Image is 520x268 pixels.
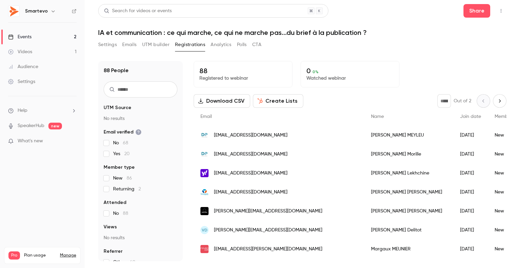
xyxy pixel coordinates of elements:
h6: Smartevo [25,8,48,15]
button: Share [463,4,490,18]
img: yahoo.fr [200,169,209,177]
div: [PERSON_NAME] Delitot [364,221,453,240]
span: Member type [104,164,135,171]
span: Help [18,107,27,114]
span: VD [202,227,208,233]
button: Analytics [211,39,232,50]
span: 60 [130,260,135,265]
span: Email [200,114,212,119]
span: Join date [460,114,481,119]
div: Search for videos or events [104,7,172,15]
img: noveocare.com [200,245,209,253]
span: 0 % [312,69,319,74]
div: [DATE] [453,202,488,221]
span: 68 [123,141,128,145]
p: No results [104,234,177,241]
span: Pro [8,251,20,260]
p: 88 [199,67,287,75]
span: new [48,123,62,129]
div: [PERSON_NAME] [PERSON_NAME] [364,202,453,221]
div: Margaux MEUNIER [364,240,453,259]
span: UTM Source [104,104,131,111]
p: Watched webinar [306,75,394,82]
iframe: Noticeable Trigger [68,138,77,144]
span: No [113,210,128,217]
a: Manage [60,253,76,258]
div: [PERSON_NAME] Lekhchine [364,164,453,183]
span: 2 [138,187,141,191]
p: 0 [306,67,394,75]
div: [DATE] [453,240,488,259]
div: [PERSON_NAME] [PERSON_NAME] [364,183,453,202]
span: [PERSON_NAME][EMAIL_ADDRESS][DOMAIN_NAME] [214,227,322,234]
img: komeocreation.fr [200,207,209,215]
div: [PERSON_NAME] MEYLEU [364,126,453,145]
h1: 88 People [104,66,129,75]
span: Name [371,114,384,119]
section: facet-groups [104,104,177,266]
button: Polls [237,39,247,50]
img: domespharma.com [200,131,209,139]
span: 20 [124,151,130,156]
button: Emails [122,39,136,50]
div: Events [8,34,31,40]
button: Download CSV [194,94,250,108]
button: Registrations [175,39,205,50]
h1: IA et communication : ce qui marche, ce qui ne marche pas...du brief à la publication ? [98,28,506,37]
span: [EMAIL_ADDRESS][DOMAIN_NAME] [214,189,287,196]
p: No results [104,115,177,122]
button: Next page [493,94,506,108]
span: Attended [104,199,126,206]
li: help-dropdown-opener [8,107,77,114]
span: Views [104,224,117,230]
p: Registered to webinar [199,75,287,82]
div: [DATE] [453,145,488,164]
img: Smartevo [8,6,19,17]
button: Settings [98,39,117,50]
span: [EMAIL_ADDRESS][DOMAIN_NAME] [214,151,287,158]
div: [DATE] [453,164,488,183]
span: 88 [123,211,128,216]
div: Videos [8,48,32,55]
span: New [113,175,132,182]
span: Returning [113,186,141,192]
span: [PERSON_NAME][EMAIL_ADDRESS][DOMAIN_NAME] [214,208,322,215]
span: Plan usage [24,253,56,258]
span: Yes [113,150,130,157]
span: [EMAIL_ADDRESS][DOMAIN_NAME] [214,170,287,177]
span: Referrer [104,248,123,255]
img: domespharma.com [200,150,209,158]
a: SpeakerHub [18,122,44,129]
button: Create Lists [253,94,303,108]
img: bbox.fr [200,188,209,196]
button: CTA [252,39,261,50]
span: [EMAIL_ADDRESS][PERSON_NAME][DOMAIN_NAME] [214,246,322,253]
div: [DATE] [453,183,488,202]
div: [PERSON_NAME] Morille [364,145,453,164]
span: [EMAIL_ADDRESS][DOMAIN_NAME] [214,132,287,139]
div: Settings [8,78,35,85]
span: 86 [127,176,132,181]
div: Audience [8,63,38,70]
div: [DATE] [453,126,488,145]
span: Email verified [104,129,142,136]
span: No [113,140,128,146]
div: [DATE] [453,221,488,240]
button: UTM builder [142,39,170,50]
span: Other [113,259,135,266]
span: What's new [18,138,43,145]
p: Out of 2 [454,98,471,104]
